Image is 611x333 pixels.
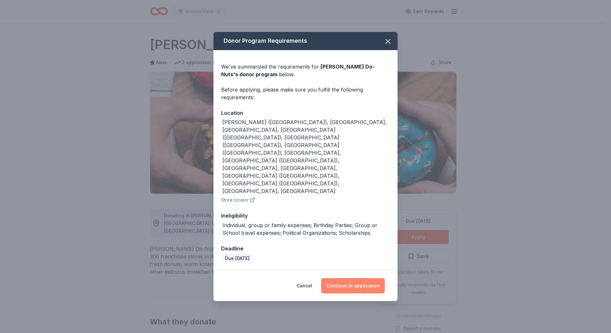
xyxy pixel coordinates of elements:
[321,278,385,293] button: Continue to application
[221,86,390,101] div: Before applying, please make sure you fulfill the following requirements:
[297,278,312,293] button: Cancel
[221,63,390,78] div: We've summarized the requirements for below.
[221,244,390,253] div: Deadline
[221,109,390,117] div: Location
[213,32,398,50] div: Donor Program Requirements
[222,118,390,195] div: [PERSON_NAME] ([GEOGRAPHIC_DATA]), [GEOGRAPHIC_DATA], [GEOGRAPHIC_DATA], [GEOGRAPHIC_DATA] ([GEOG...
[221,196,255,204] button: Store locator
[222,221,390,237] div: Individual, group or family expenses; Birthday Parties; Group or School travel expenses; Politica...
[222,254,252,263] div: Due [DATE]
[221,211,390,220] div: Ineligibility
